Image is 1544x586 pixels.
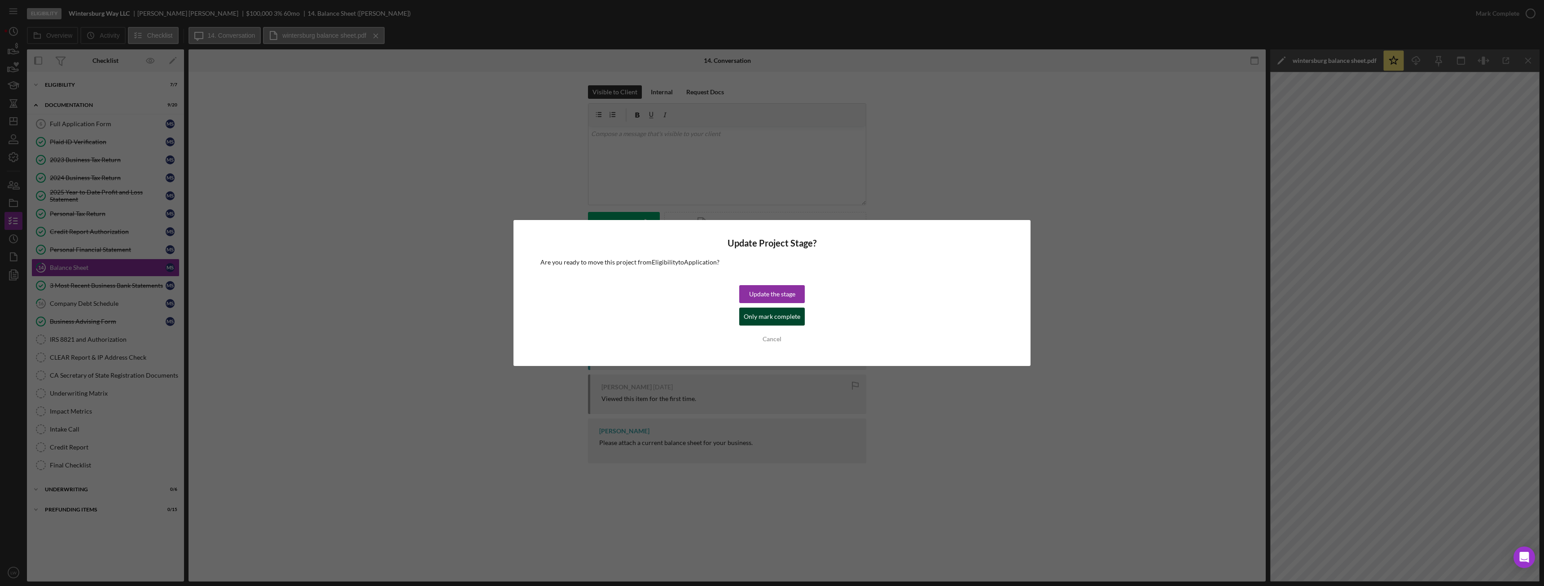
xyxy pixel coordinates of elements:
div: Update the stage [749,285,795,303]
h4: Update Project Stage? [540,238,1004,248]
p: Are you ready to move this project from Eligibility to Application ? [540,257,1004,267]
div: Only mark complete [744,308,800,326]
div: Open Intercom Messenger [1513,546,1535,568]
button: Update the stage [739,285,805,303]
button: Cancel [739,330,805,348]
button: Only mark complete [739,308,805,326]
div: Cancel [763,330,781,348]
